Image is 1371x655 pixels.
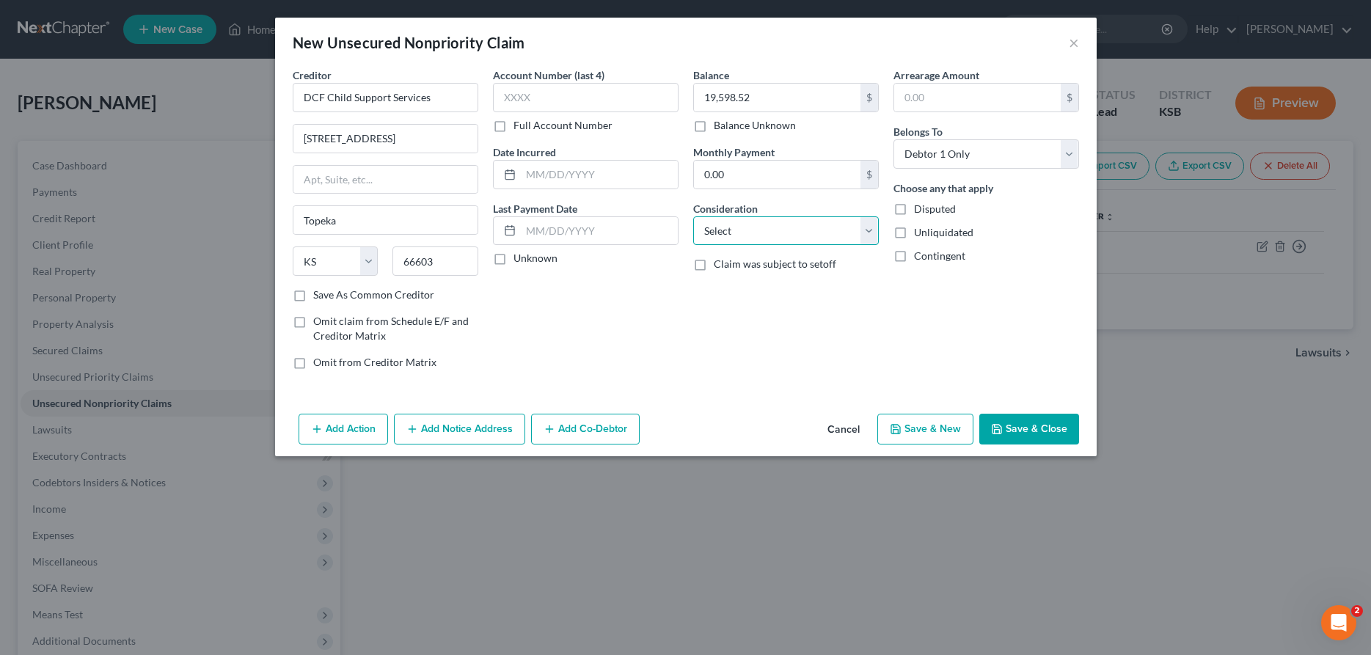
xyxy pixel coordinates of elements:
span: Omit claim from Schedule E/F and Creditor Matrix [313,315,469,342]
button: Add Co-Debtor [531,414,640,444]
input: Enter address... [293,125,478,153]
input: Apt, Suite, etc... [293,166,478,194]
span: 2 [1351,605,1363,617]
span: Omit from Creditor Matrix [313,356,436,368]
span: Unliquidated [914,226,973,238]
button: Save & New [877,414,973,444]
input: MM/DD/YYYY [521,161,678,189]
label: Date Incurred [493,144,556,160]
label: Full Account Number [513,118,613,133]
input: 0.00 [894,84,1061,111]
input: Search creditor by name... [293,83,478,112]
input: Enter zip... [392,246,478,276]
div: $ [860,161,878,189]
button: Save & Close [979,414,1079,444]
input: MM/DD/YYYY [521,217,678,245]
label: Save As Common Creditor [313,288,434,302]
iframe: Intercom live chat [1321,605,1356,640]
label: Unknown [513,251,557,266]
button: Add Action [299,414,388,444]
span: Contingent [914,249,965,262]
label: Choose any that apply [893,180,993,196]
span: Creditor [293,69,332,81]
label: Consideration [693,201,758,216]
label: Balance Unknown [714,118,796,133]
div: New Unsecured Nonpriority Claim [293,32,525,53]
label: Balance [693,67,729,83]
label: Account Number (last 4) [493,67,604,83]
button: Cancel [816,415,871,444]
input: 0.00 [694,84,860,111]
span: Belongs To [893,125,943,138]
input: Enter city... [293,206,478,234]
div: $ [1061,84,1078,111]
div: $ [860,84,878,111]
button: Add Notice Address [394,414,525,444]
button: × [1069,34,1079,51]
label: Arrearage Amount [893,67,979,83]
label: Monthly Payment [693,144,775,160]
label: Last Payment Date [493,201,577,216]
input: 0.00 [694,161,860,189]
span: Claim was subject to setoff [714,257,836,270]
input: XXXX [493,83,679,112]
span: Disputed [914,202,956,215]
